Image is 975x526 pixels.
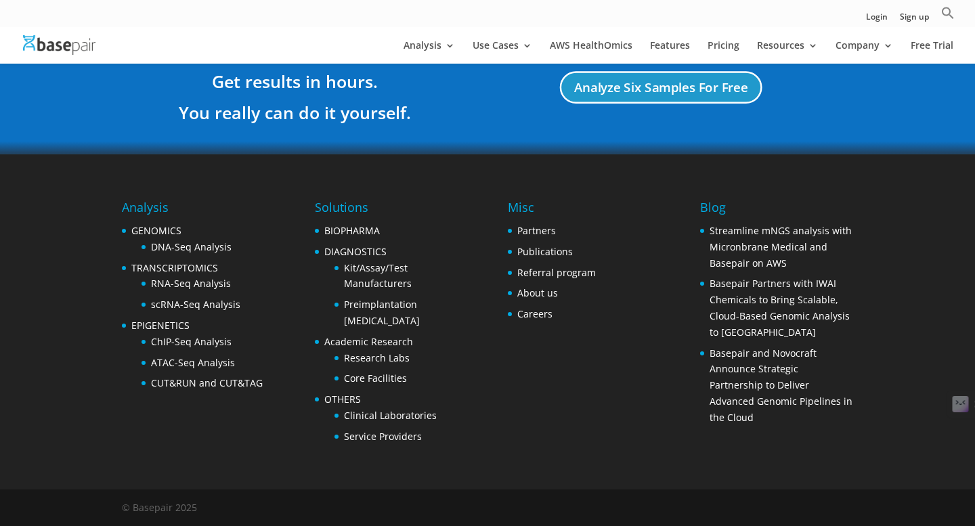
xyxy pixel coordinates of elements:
[757,41,818,64] a: Resources
[324,393,361,406] a: OTHERS
[151,240,232,253] a: DNA-Seq Analysis
[324,224,380,237] a: BIOPHARMA
[131,224,181,237] a: GENOMICS
[151,277,231,290] a: RNA-Seq Analysis
[900,13,929,27] a: Sign up
[404,41,455,64] a: Analysis
[131,319,190,332] a: EPIGENETICS
[517,224,556,237] a: Partners
[715,429,959,510] iframe: Drift Widget Chat Controller
[344,298,420,327] a: Preimplantation [MEDICAL_DATA]
[344,409,437,422] a: Clinical Laboratories
[122,198,263,223] h4: Analysis
[710,224,852,269] a: Streamline mNGS analysis with Micronbrane Medical and Basepair on AWS
[122,500,197,523] div: © Basepair 2025
[122,100,467,131] h3: You really can do it yourself.
[517,245,573,258] a: Publications
[151,356,235,369] a: ATAC-Seq Analysis
[344,372,407,385] a: Core Facilities
[324,335,413,348] a: Academic Research
[710,277,850,338] a: Basepair Partners with IWAI Chemicals to Bring Scalable, Cloud-Based Genomic Analysis to [GEOGRAP...
[941,6,955,27] a: Search Icon Link
[710,347,852,424] a: Basepair and Novocraft Announce Strategic Partnership to Deliver Advanced Genomic Pipelines in th...
[473,41,532,64] a: Use Cases
[517,266,596,279] a: Referral program
[151,335,232,348] a: ChIP-Seq Analysis
[131,261,218,274] a: TRANSCRIPTOMICS
[866,13,888,27] a: Login
[508,198,596,223] h4: Misc
[151,298,240,311] a: scRNA-Seq Analysis
[941,6,955,20] svg: Search
[517,286,558,299] a: About us
[708,41,739,64] a: Pricing
[911,41,953,64] a: Free Trial
[324,245,387,258] a: DIAGNOSTICS
[836,41,893,64] a: Company
[550,41,632,64] a: AWS HealthOmics
[23,35,95,55] img: Basepair
[344,351,410,364] a: Research Labs
[344,261,412,290] a: Kit/Assay/Test Manufacturers
[560,72,762,104] a: Analyze Six Samples For Free
[650,41,690,64] a: Features
[344,430,422,443] a: Service Providers
[315,198,467,223] h4: Solutions
[151,376,263,389] a: CUT&RUN and CUT&TAG
[517,307,552,320] a: Careers
[122,69,467,100] h3: Get results in hours.
[700,198,852,223] h4: Blog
